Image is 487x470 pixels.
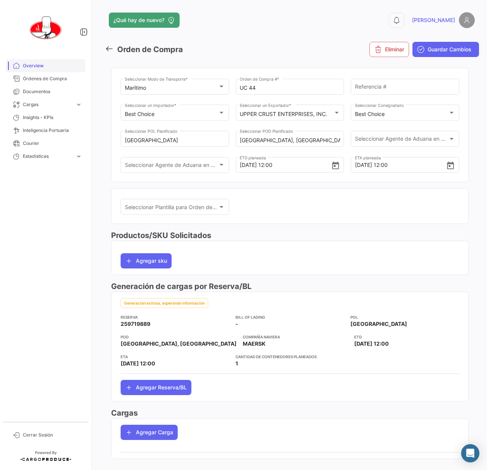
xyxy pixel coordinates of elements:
[243,340,266,348] span: MAERSK
[117,44,183,55] h3: Orden de Compra
[350,320,407,328] span: [GEOGRAPHIC_DATA]
[125,84,146,91] mat-select-trigger: Marítimo
[446,161,455,169] button: Open calendar
[23,432,82,438] span: Cerrar Sesión
[6,111,85,124] a: Insights - KPIs
[354,340,389,348] span: [DATE] 12:00
[23,88,82,95] span: Documentos
[331,161,340,169] button: Open calendar
[125,137,225,144] input: Escriba para buscar...
[121,380,191,395] button: Agregar Reserva/BL
[355,137,449,144] span: Seleccionar Agente de Aduana en Origen
[121,253,172,268] button: Agregar sku
[23,75,82,82] span: Órdenes de Compra
[23,140,82,147] span: Courier
[113,16,164,24] span: ¿Qué hay de nuevo?
[121,354,229,360] app-card-info-title: ETA
[354,334,460,340] app-card-info-title: ETD
[236,320,238,328] span: -
[412,42,479,57] button: Guardar Cambios
[121,334,237,340] app-card-info-title: POD
[27,9,65,47] img: 0621d632-ab00-45ba-b411-ac9e9fb3f036.png
[75,101,82,108] span: expand_more
[461,444,479,462] div: Abrir Intercom Messenger
[121,340,237,348] span: [GEOGRAPHIC_DATA], [GEOGRAPHIC_DATA]
[428,46,471,53] span: Guardar Cambios
[125,205,218,212] span: Seleccionar Plantilla para Orden de Compra
[350,314,459,320] app-card-info-title: POL
[125,163,218,170] span: Seleccionar Agente de Aduana en Destino
[23,114,82,121] span: Insights - KPIs
[240,111,327,117] mat-select-trigger: UPPER CRUST ENTERPRISES, INC.
[236,354,344,360] app-card-info-title: Cantidad de contenedores planeados
[109,13,180,28] button: ¿Qué hay de nuevo?
[355,152,446,178] input: Seleccionar una fecha
[236,314,344,320] app-card-info-title: Bill of Lading
[111,230,469,241] h3: Productos/SKU Solicitados
[75,153,82,160] span: expand_more
[121,320,150,328] span: 259719889
[6,137,85,150] a: Courier
[23,127,82,134] span: Inteligencia Portuaria
[121,360,155,367] span: [DATE] 12:00
[121,425,178,440] button: Agregar Carga
[369,42,409,57] button: Eliminar
[6,59,85,72] a: Overview
[121,314,229,320] app-card-info-title: Reserva
[412,16,455,24] span: [PERSON_NAME]
[6,72,85,85] a: Órdenes de Compra
[236,360,238,367] span: 1
[125,111,154,117] mat-select-trigger: Best Choice
[6,85,85,98] a: Documentos
[459,12,475,28] img: placeholder-user.png
[111,408,469,418] h3: Cargas
[23,101,72,108] span: Cargas
[240,152,331,178] input: Seleccionar una fecha
[240,137,340,144] input: Escriba para buscar...
[111,281,469,292] h3: Generación de cargas por Reserva/BL
[124,300,205,306] span: Generación exitosa, esperando información
[355,111,385,117] mat-select-trigger: Best Choice
[23,62,82,69] span: Overview
[6,124,85,137] a: Inteligencia Portuaria
[243,334,348,340] app-card-info-title: Compañía naviera
[23,153,72,160] span: Estadísticas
